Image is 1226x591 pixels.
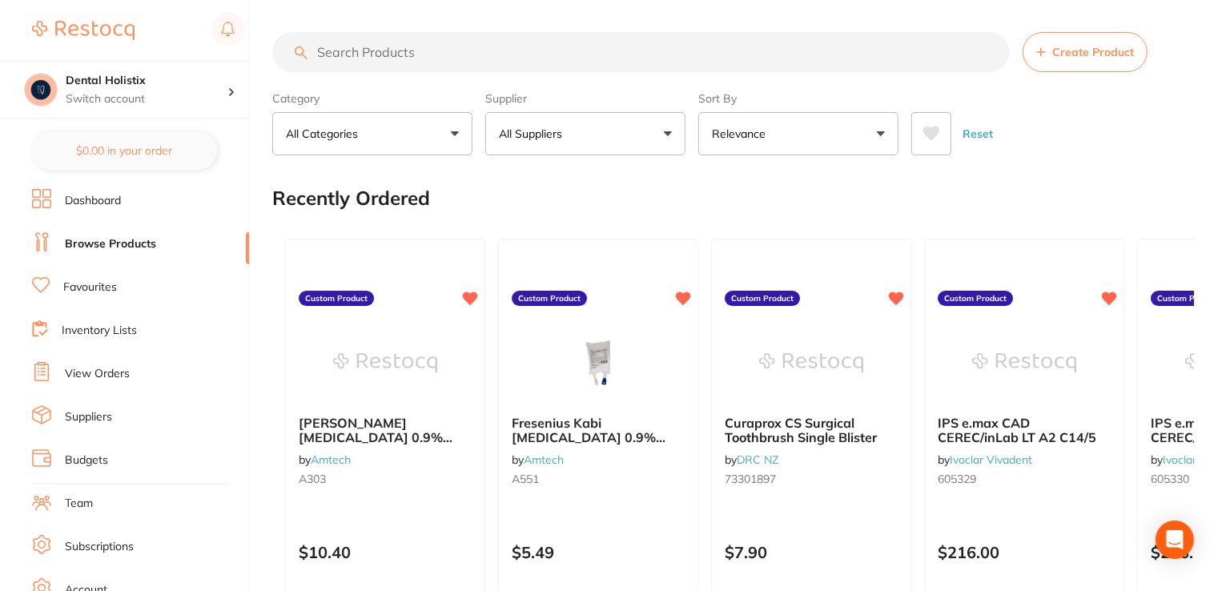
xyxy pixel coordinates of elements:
[938,452,1032,467] span: by
[65,409,112,425] a: Suppliers
[272,91,472,106] label: Category
[485,112,685,155] button: All Suppliers
[485,91,685,106] label: Supplier
[272,187,430,210] h2: Recently Ordered
[32,12,135,49] a: Restocq Logo
[1052,46,1134,58] span: Create Product
[725,472,898,485] small: 73301897
[32,21,135,40] img: Restocq Logo
[512,291,587,307] label: Custom Product
[938,416,1111,445] b: IPS e.max CAD CEREC/inLab LT A2 C14/5
[65,496,93,512] a: Team
[272,32,1010,72] input: Search Products
[299,416,472,445] b: Baxter Sodium Chloride 0.9% (Saline) IV Bag 1000ml (AHB1324)
[1151,291,1226,307] label: Custom Product
[938,543,1111,561] p: $216.00
[512,452,564,467] span: by
[712,126,772,142] p: Relevance
[272,112,472,155] button: All Categories
[546,323,650,403] img: Fresenius Kabi Sodium Chloride 0.9% (Saline) IV Bag 100ml (KFAH3015)
[950,452,1032,467] a: Ivoclar Vivadent
[725,452,778,467] span: by
[972,323,1076,403] img: IPS e.max CAD CEREC/inLab LT A2 C14/5
[299,543,472,561] p: $10.40
[1156,521,1194,559] div: Open Intercom Messenger
[299,452,351,467] span: by
[512,416,685,445] b: Fresenius Kabi Sodium Chloride 0.9% (Saline) IV Bag 100ml (KFAH3015)
[32,131,217,170] button: $0.00 in your order
[938,472,1111,485] small: 605329
[698,112,898,155] button: Relevance
[938,291,1013,307] label: Custom Product
[65,452,108,468] a: Budgets
[63,279,117,295] a: Favourites
[62,323,137,339] a: Inventory Lists
[512,543,685,561] p: $5.49
[25,74,57,106] img: Dental Holistix
[65,366,130,382] a: View Orders
[958,112,998,155] button: Reset
[65,193,121,209] a: Dashboard
[299,291,374,307] label: Custom Product
[512,472,685,485] small: A551
[725,416,898,445] b: Curaprox CS Surgical Toothbrush Single Blister
[66,91,227,107] p: Switch account
[524,452,564,467] a: Amtech
[333,323,437,403] img: Baxter Sodium Chloride 0.9% (Saline) IV Bag 1000ml (AHB1324)
[65,539,134,555] a: Subscriptions
[737,452,778,467] a: DRC NZ
[1023,32,1148,72] button: Create Product
[499,126,569,142] p: All Suppliers
[698,91,898,106] label: Sort By
[759,323,863,403] img: Curaprox CS Surgical Toothbrush Single Blister
[65,236,156,252] a: Browse Products
[299,472,472,485] small: A303
[725,543,898,561] p: $7.90
[66,73,227,89] h4: Dental Holistix
[725,291,800,307] label: Custom Product
[311,452,351,467] a: Amtech
[286,126,364,142] p: All Categories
